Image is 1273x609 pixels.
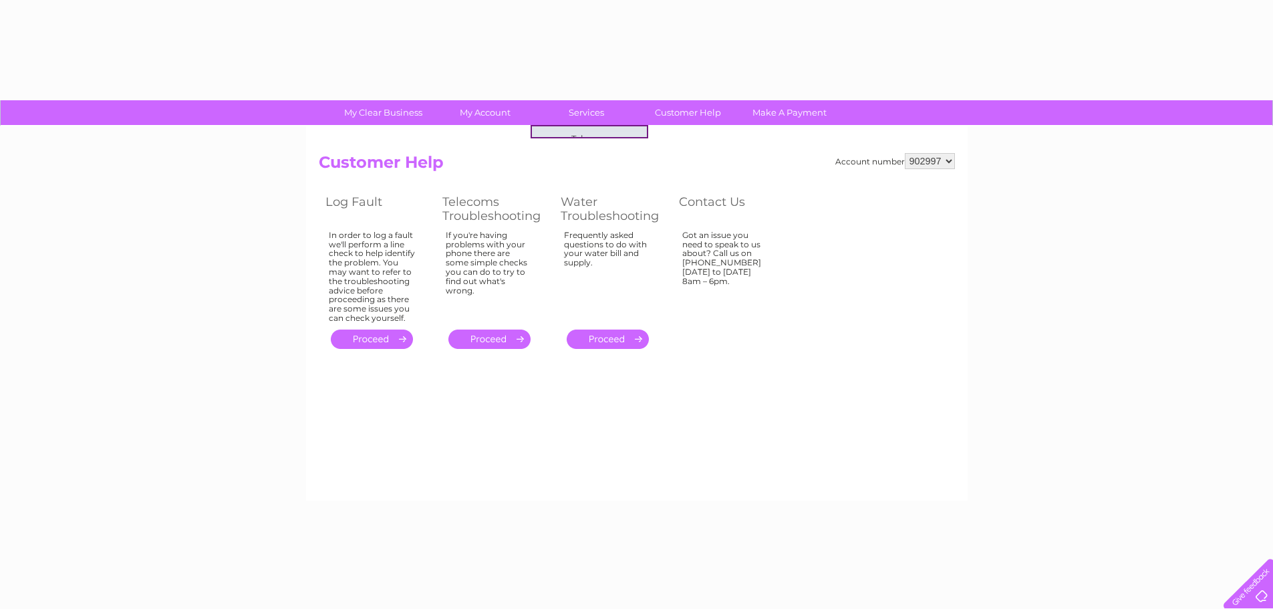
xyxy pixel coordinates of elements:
[835,153,955,169] div: Account number
[446,231,534,318] div: If you're having problems with your phone there are some simple checks you can do to try to find ...
[734,100,845,125] a: Make A Payment
[567,330,649,349] a: .
[682,231,769,318] div: Got an issue you need to speak to us about? Call us on [PHONE_NUMBER] [DATE] to [DATE] 8am – 6pm.
[319,153,955,178] h2: Customer Help
[448,330,531,349] a: .
[633,100,743,125] a: Customer Help
[554,191,672,227] th: Water Troubleshooting
[328,100,438,125] a: My Clear Business
[331,330,413,349] a: .
[436,191,554,227] th: Telecoms Troubleshooting
[564,231,652,318] div: Frequently asked questions to do with your water bill and supply.
[531,100,642,125] a: Services
[672,191,789,227] th: Contact Us
[329,231,416,323] div: In order to log a fault we'll perform a line check to help identify the problem. You may want to ...
[319,191,436,227] th: Log Fault
[430,100,540,125] a: My Account
[537,126,647,153] a: Telecoms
